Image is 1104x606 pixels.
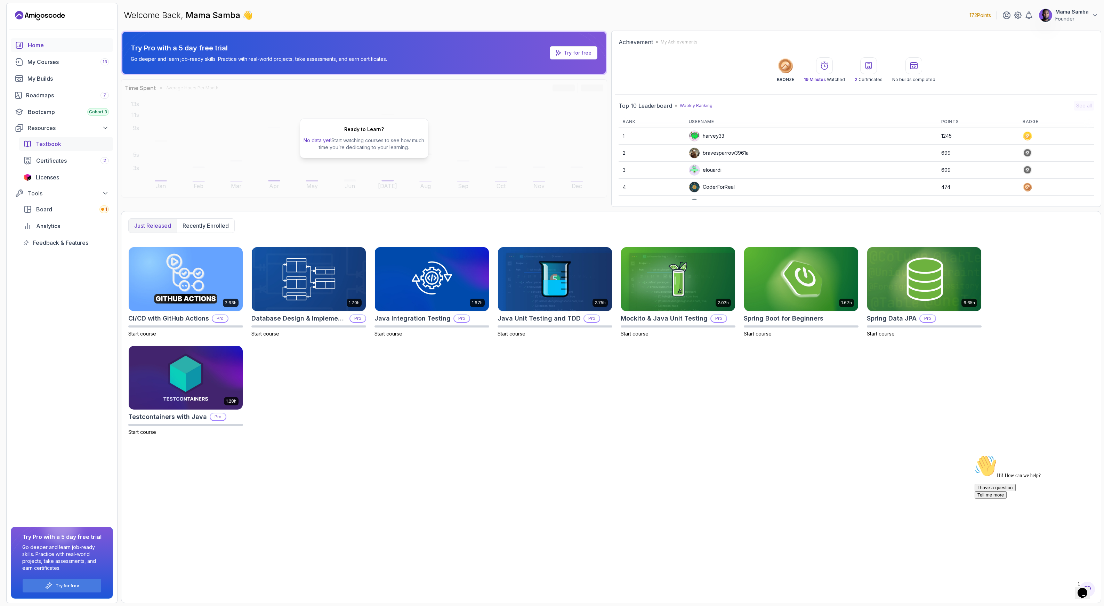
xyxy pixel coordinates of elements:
div: bravesparrow3961a [689,147,749,159]
img: jetbrains icon [23,174,32,181]
div: Apply5489 [689,199,728,210]
a: analytics [19,219,113,233]
img: default monster avatar [689,165,700,175]
p: Try for free [56,583,79,589]
p: No builds completed [892,77,935,82]
img: Java Unit Testing and TDD card [498,247,612,311]
span: 7 [103,92,106,98]
a: Mockito & Java Unit Testing card2.02hMockito & Java Unit TestingProStart course [621,247,735,337]
h2: Java Unit Testing and TDD [498,314,581,323]
img: Spring Boot for Beginners card [744,247,858,311]
iframe: chat widget [1075,578,1097,599]
a: Java Integration Testing card1.67hJava Integration TestingProStart course [374,247,489,337]
span: 19 Minutes [804,77,826,82]
p: 1.67h [472,300,483,306]
span: Cohort 3 [89,109,107,115]
span: Analytics [36,222,60,230]
button: I have a question [3,32,44,39]
p: 172 Points [969,12,991,19]
p: Pro [350,315,365,322]
p: My Achievements [661,39,698,45]
span: Start course [621,331,648,337]
p: Pro [210,413,226,420]
div: Roadmaps [26,91,109,99]
p: Pro [454,315,469,322]
td: 699 [937,145,1018,162]
a: builds [11,72,113,86]
h2: Java Integration Testing [374,314,451,323]
a: Database Design & Implementation card1.70hDatabase Design & ImplementationProStart course [251,247,366,337]
td: 3 [619,162,685,179]
span: Feedback & Features [33,239,88,247]
h2: Top 10 Leaderboard [619,102,672,110]
p: Pro [711,315,726,322]
span: No data yet! [304,137,331,143]
span: Start course [128,331,156,337]
td: 5 [619,196,685,213]
p: Try Pro with a 5 day free trial [131,43,387,53]
th: Points [937,116,1018,128]
td: 609 [937,162,1018,179]
a: CI/CD with GitHub Actions card2.63hCI/CD with GitHub ActionsProStart course [128,247,243,337]
p: 1.67h [841,300,852,306]
div: My Courses [27,58,109,66]
p: 6.65h [964,300,975,306]
p: Welcome Back, [124,10,253,21]
img: Database Design & Implementation card [252,247,366,311]
a: Testcontainers with Java card1.28hTestcontainers with JavaProStart course [128,346,243,436]
a: Try for free [564,49,591,56]
p: Go deeper and learn job-ready skills. Practice with real-world projects, take assessments, and ea... [22,544,102,572]
p: Just released [134,221,171,230]
p: Pro [920,315,935,322]
img: default monster avatar [689,131,700,141]
div: Tools [28,189,109,197]
h2: Mockito & Java Unit Testing [621,314,708,323]
span: Start course [744,331,772,337]
a: board [19,202,113,216]
td: 358 [937,196,1018,213]
span: Start course [867,331,895,337]
button: Just released [129,219,177,233]
div: Bootcamp [28,108,109,116]
span: 1 [105,207,107,212]
button: Try for free [22,579,102,593]
div: 👋Hi! How can we help?I have a questionTell me more [3,3,128,47]
th: Badge [1018,116,1094,128]
h2: CI/CD with GitHub Actions [128,314,209,323]
div: Resources [28,124,109,132]
img: Mockito & Java Unit Testing card [621,247,735,311]
span: Textbook [36,140,61,148]
button: See all [1074,101,1094,111]
img: Spring Data JPA card [867,247,981,311]
a: licenses [19,170,113,184]
div: My Builds [27,74,109,83]
p: Weekly Ranking [680,103,712,108]
a: feedback [19,236,113,250]
p: Start watching courses to see how much time you’re dedicating to your learning. [303,137,425,151]
a: Spring Boot for Beginners card1.67hSpring Boot for BeginnersStart course [744,247,859,337]
div: CoderForReal [689,181,735,193]
th: Rank [619,116,685,128]
h2: Database Design & Implementation [251,314,347,323]
img: user profile image [689,199,700,209]
span: Certificates [36,156,67,165]
td: 474 [937,179,1018,196]
img: Testcontainers with Java card [129,346,243,410]
span: Board [36,205,52,213]
p: Go deeper and learn job-ready skills. Practice with real-world projects, take assessments, and ea... [131,56,387,63]
p: Certificates [855,77,883,82]
a: Try for free [550,46,597,59]
button: user profile imageMama SambaFounder [1039,8,1098,22]
h2: Testcontainers with Java [128,412,207,422]
h2: Achievement [619,38,653,46]
a: Java Unit Testing and TDD card2.75hJava Unit Testing and TDDProStart course [498,247,612,337]
img: user profile image [1039,9,1052,22]
p: 1.28h [226,398,236,404]
img: :wave: [3,3,25,25]
span: Mama Samba [186,10,242,20]
td: 2 [619,145,685,162]
a: roadmaps [11,88,113,102]
td: 1 [619,128,685,145]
